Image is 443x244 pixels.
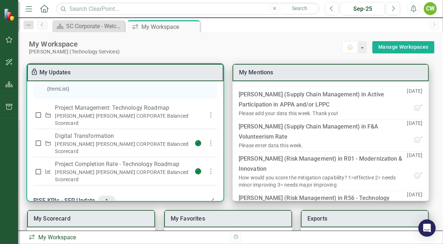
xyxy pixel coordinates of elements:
[378,43,429,52] a: Manage Workspaces
[55,104,189,112] p: Project Management: Technology Roadmap
[239,174,407,188] div: How would you score the mitigation capability? 1=effective 2= needs minor improving 3= needs majo...
[292,5,307,11] span: Search
[33,196,209,206] div: RISE KPIs - SEP Update
[407,119,423,135] p: [DATE]
[29,39,342,49] div: My Workspace
[34,215,71,222] a: My Scorecard
[171,215,205,222] a: My Favorites
[55,112,189,127] div: [PERSON_NAME] [PERSON_NAME] CORPORATE Balanced Scorecard
[47,85,214,92] p: {ItemList}
[27,191,223,210] div: RISE KPIs - SEP Update1
[341,2,385,15] button: Sep-25
[141,22,198,31] div: My Workspace
[407,191,423,210] p: [DATE]
[56,3,319,15] input: Search ClearPoint...
[239,122,407,142] div: [PERSON_NAME] (Supply Chain Management) in
[372,41,434,53] div: split button
[66,22,123,31] div: SC Corporate - Welcome to ClearPoint
[239,90,407,110] div: [PERSON_NAME] (Supply Chain Management) in
[55,132,189,140] p: Digital Transformation
[239,155,402,172] a: R01 - Modernization & Innovation
[29,49,342,55] div: [PERSON_NAME] (Technology Services)
[424,2,437,15] button: CW
[307,215,327,222] a: Exports
[39,69,71,76] a: My Updates
[31,68,39,77] div: To enable drag & drop and resizing, please duplicate this workspace from “Manage Workspaces”
[239,154,407,174] div: [PERSON_NAME] (Risk Management) in
[55,160,189,169] p: Project Completion Rate - Technology Roadmap
[4,8,16,21] img: ClearPoint Strategy
[101,197,112,204] span: 1
[407,87,423,103] p: [DATE]
[239,69,273,76] a: My Mentions
[239,142,303,149] div: Please enter data this week.
[343,5,383,13] div: Sep-25
[239,193,407,213] div: [PERSON_NAME] (Risk Management) in
[372,41,434,53] button: Manage Workspaces
[407,152,423,171] p: [DATE]
[418,219,436,237] div: Open Intercom Messenger
[55,140,189,155] div: [PERSON_NAME] [PERSON_NAME] CORPORATE Balanced Scorecard
[28,234,225,242] div: My Workspace
[239,110,338,117] div: Please add your data this week. Thank you!
[54,22,123,31] a: SC Corporate - Welcome to ClearPoint
[55,169,189,183] div: [PERSON_NAME] [PERSON_NAME] CORPORATE Balanced Scorecard
[282,4,318,14] button: Search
